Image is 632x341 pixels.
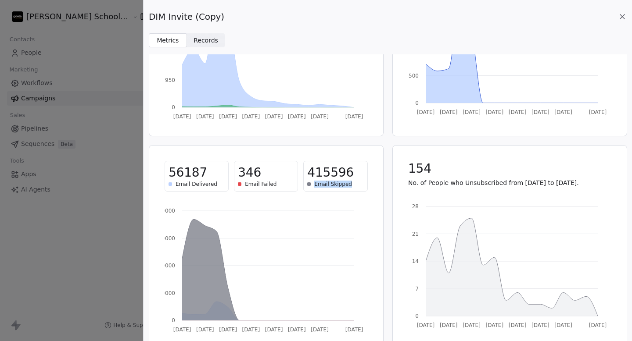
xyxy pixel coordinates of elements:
tspan: [DATE] [554,109,572,115]
tspan: 0 [172,317,175,323]
tspan: [DATE] [508,322,526,328]
tspan: 950 [165,77,175,83]
tspan: [DATE] [219,114,237,120]
span: Email Skipped [314,181,352,188]
tspan: 0 [172,104,175,110]
tspan: [DATE] [439,322,457,328]
tspan: [DATE] [589,322,607,328]
tspan: [DATE] [196,114,214,120]
tspan: [DATE] [311,114,329,120]
tspan: 60000 [158,263,175,269]
p: No. of People who Unsubscribed from [DATE] to [DATE]. [408,178,611,187]
span: 415596 [307,165,354,181]
tspan: 1900 [162,50,175,56]
tspan: [DATE] [463,109,481,115]
tspan: [DATE] [345,327,363,333]
tspan: [DATE] [219,327,237,333]
tspan: 0 [415,100,419,106]
tspan: [DATE] [288,114,306,120]
tspan: [DATE] [531,109,549,115]
tspan: [DATE] [173,327,191,333]
tspan: [DATE] [173,114,191,120]
tspan: [DATE] [439,109,457,115]
tspan: [DATE] [485,109,503,115]
tspan: [DATE] [463,322,481,328]
span: Records [194,36,218,45]
tspan: [DATE] [196,327,214,333]
span: 154 [408,161,431,177]
span: DIM Invite (Copy) [149,11,224,23]
tspan: 5500 [405,73,419,79]
tspan: [DATE] [242,114,260,120]
tspan: [DATE] [288,327,306,333]
tspan: 90000 [158,235,175,242]
tspan: 7 [415,286,419,292]
tspan: 120000 [155,208,175,214]
tspan: 14 [412,258,418,264]
tspan: [DATE] [417,322,434,328]
span: 56187 [169,165,207,181]
tspan: 21 [412,231,418,237]
tspan: 30000 [158,290,175,296]
tspan: [DATE] [265,114,283,120]
tspan: [DATE] [417,109,434,115]
tspan: 28 [412,203,418,210]
tspan: [DATE] [242,327,260,333]
tspan: [DATE] [508,109,526,115]
tspan: [DATE] [345,114,363,120]
span: Email Delivered [176,181,217,188]
span: 346 [238,165,261,181]
tspan: 0 [415,313,419,319]
tspan: [DATE] [531,322,549,328]
tspan: [DATE] [485,322,503,328]
span: Email Failed [245,181,276,188]
tspan: [DATE] [265,327,283,333]
tspan: [DATE] [589,109,607,115]
tspan: [DATE] [554,322,572,328]
tspan: [DATE] [311,327,329,333]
